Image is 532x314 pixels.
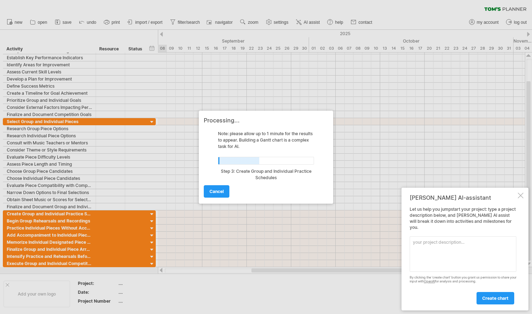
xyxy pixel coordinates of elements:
a: cancel [204,185,229,198]
div: [PERSON_NAME] AI-assistant [410,194,516,201]
div: Step 3: Create Group and Individual Practice Schedules [218,168,314,179]
div: Note: please allow up to 1 minute for the results to appear. Building a Gantt chart is a complex ... [204,131,328,150]
a: OpenAI [424,279,435,283]
span: create chart [482,296,509,301]
div: Let us help you jumpstart your project: type a project description below, and [PERSON_NAME] AI as... [410,206,516,304]
a: create chart [477,292,514,304]
span: cancel [209,189,224,194]
div: Processing... [204,117,328,123]
div: By clicking the 'create chart' button you grant us permission to share your input with for analys... [410,276,516,283]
